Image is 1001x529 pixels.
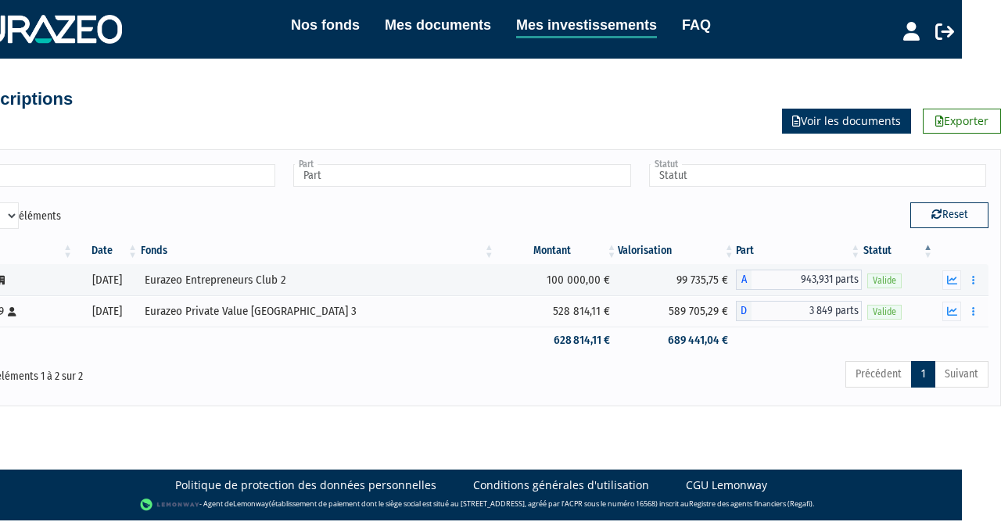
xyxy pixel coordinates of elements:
span: D [736,301,752,321]
a: Conditions générales d'utilisation [473,477,649,493]
td: 589 705,29 € [618,295,735,327]
span: A [736,270,752,290]
div: A - Eurazeo Entrepreneurs Club 2 [736,270,862,290]
td: 99 735,75 € [618,264,735,295]
div: [DATE] [80,272,134,288]
a: Politique de protection des données personnelles [175,477,436,493]
span: 3 849 parts [752,301,862,321]
td: 100 000,00 € [496,264,619,295]
div: Eurazeo Private Value [GEOGRAPHIC_DATA] 3 [145,303,490,320]
th: Statut : activer pour trier la colonne par ordre d&eacute;croissant [862,238,935,264]
a: Précédent [845,361,912,388]
i: [Français] Personne physique [8,307,16,316]
th: Valorisation: activer pour trier la colonne par ordre croissant [618,238,735,264]
a: Mes investissements [516,14,657,38]
th: Fonds: activer pour trier la colonne par ordre croissant [139,238,496,264]
th: Part: activer pour trier la colonne par ordre croissant [736,238,862,264]
a: Lemonway [233,499,269,509]
a: Registre des agents financiers (Regafi) [689,499,813,509]
button: Reset [910,202,988,227]
span: Valide [867,273,902,288]
img: logo-lemonway.png [140,497,200,513]
td: 528 814,11 € [496,295,619,327]
a: Voir les documents [782,109,911,134]
span: Valide [867,305,902,320]
a: 1 [911,361,935,388]
a: FAQ [682,14,711,36]
div: D - Eurazeo Private Value Europe 3 [736,301,862,321]
td: 689 441,04 € [618,327,735,354]
div: Eurazeo Entrepreneurs Club 2 [145,272,490,288]
a: Exporter [923,109,1001,134]
a: Mes documents [385,14,491,36]
td: 628 814,11 € [496,327,619,354]
span: 943,931 parts [752,270,862,290]
a: CGU Lemonway [686,477,767,493]
a: Nos fonds [291,14,360,36]
th: Date: activer pour trier la colonne par ordre croissant [74,238,139,264]
div: [DATE] [80,303,134,320]
th: Montant: activer pour trier la colonne par ordre croissant [496,238,619,264]
a: Suivant [935,361,988,388]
